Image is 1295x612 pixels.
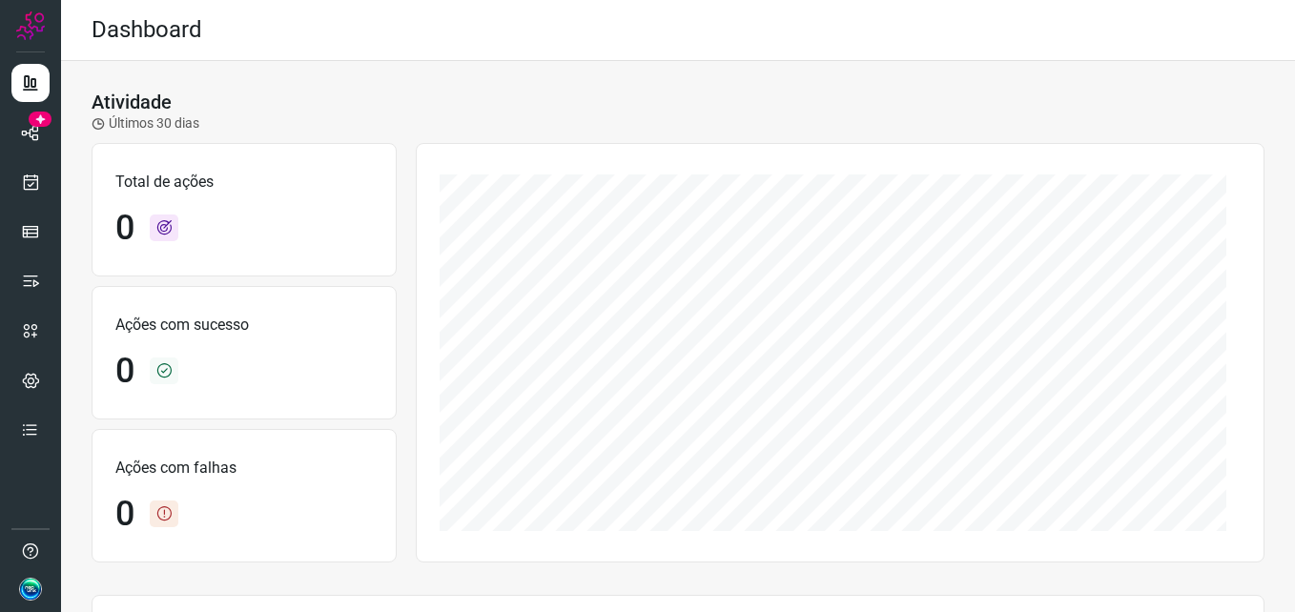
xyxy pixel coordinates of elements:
[115,314,373,337] p: Ações com sucesso
[115,351,134,392] h1: 0
[92,113,199,133] p: Últimos 30 dias
[16,11,45,40] img: Logo
[92,91,172,113] h3: Atividade
[115,494,134,535] h1: 0
[115,457,373,479] p: Ações com falhas
[92,16,202,44] h2: Dashboard
[115,171,373,194] p: Total de ações
[115,208,134,249] h1: 0
[19,578,42,601] img: d1faacb7788636816442e007acca7356.jpg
